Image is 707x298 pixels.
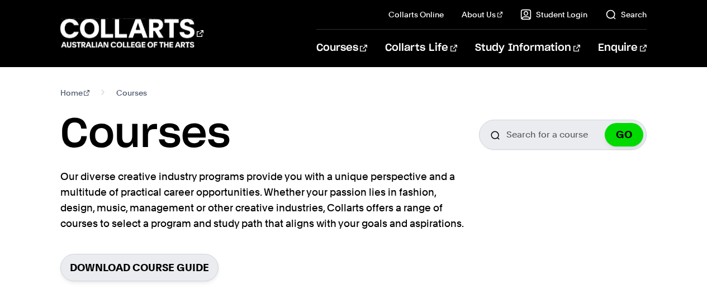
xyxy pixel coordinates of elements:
[60,17,203,49] div: Go to homepage
[598,30,647,67] a: Enquire
[605,123,643,146] button: GO
[475,30,580,67] a: Study Information
[520,9,587,20] a: Student Login
[479,120,647,150] input: Search for a course
[60,169,468,231] p: Our diverse creative industry programs provide you with a unique perspective and a multitude of p...
[116,85,147,101] span: Courses
[462,9,503,20] a: About Us
[60,254,219,281] a: Download Course Guide
[316,30,367,67] a: Courses
[60,110,230,160] h1: Courses
[60,85,90,101] a: Home
[388,9,444,20] a: Collarts Online
[385,30,457,67] a: Collarts Life
[605,9,647,20] a: Search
